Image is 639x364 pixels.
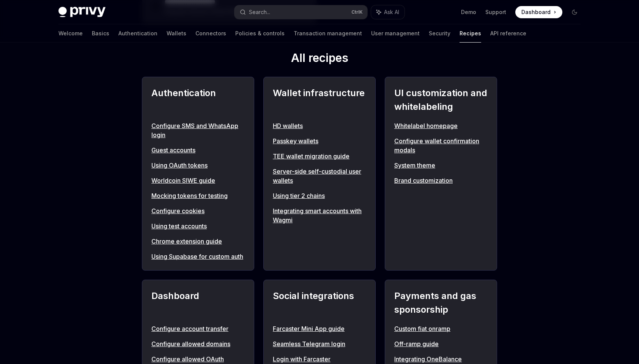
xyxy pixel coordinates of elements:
[521,8,551,16] span: Dashboard
[273,152,366,161] a: TEE wallet migration guide
[394,86,488,114] h2: UI customization and whitelabeling
[273,339,366,348] a: Seamless Telegram login
[394,289,488,317] h2: Payments and gas sponsorship
[151,161,245,170] a: Using OAuth tokens
[151,289,245,317] h2: Dashboard
[151,339,245,348] a: Configure allowed domains
[394,136,488,155] a: Configure wallet confirmation modals
[394,324,488,333] a: Custom fiat onramp
[151,176,245,185] a: Worldcoin SIWE guide
[394,355,488,364] a: Integrating OneBalance
[273,289,366,317] h2: Social integrations
[151,252,245,261] a: Using Supabase for custom auth
[235,24,285,43] a: Policies & controls
[485,8,506,16] a: Support
[151,324,245,333] a: Configure account transfer
[273,167,366,185] a: Server-side self-custodial user wallets
[394,161,488,170] a: System theme
[461,8,476,16] a: Demo
[371,24,420,43] a: User management
[351,9,363,15] span: Ctrl K
[167,24,186,43] a: Wallets
[151,237,245,246] a: Chrome extension guide
[273,121,366,130] a: HD wallets
[92,24,109,43] a: Basics
[490,24,526,43] a: API reference
[235,5,367,19] button: Search...CtrlK
[273,86,366,114] h2: Wallet infrastructure
[273,136,366,146] a: Passkey wallets
[151,121,245,139] a: Configure SMS and WhatsApp login
[151,191,245,200] a: Mocking tokens for testing
[515,6,562,18] a: Dashboard
[151,146,245,155] a: Guest accounts
[195,24,226,43] a: Connectors
[273,206,366,225] a: Integrating smart accounts with Wagmi
[294,24,362,43] a: Transaction management
[384,8,399,16] span: Ask AI
[568,6,581,18] button: Toggle dark mode
[429,24,450,43] a: Security
[273,191,366,200] a: Using tier 2 chains
[142,51,497,68] h2: All recipes
[273,355,366,364] a: Login with Farcaster
[151,206,245,215] a: Configure cookies
[151,222,245,231] a: Using test accounts
[249,8,270,17] div: Search...
[58,7,105,17] img: dark logo
[151,86,245,114] h2: Authentication
[394,176,488,185] a: Brand customization
[118,24,157,43] a: Authentication
[371,5,404,19] button: Ask AI
[394,121,488,130] a: Whitelabel homepage
[58,24,83,43] a: Welcome
[394,339,488,348] a: Off-ramp guide
[460,24,481,43] a: Recipes
[273,324,366,333] a: Farcaster Mini App guide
